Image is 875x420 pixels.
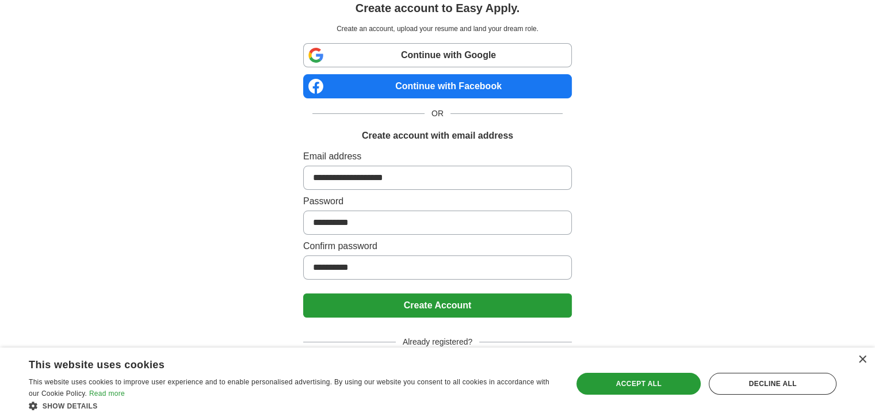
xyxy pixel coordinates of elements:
p: Create an account, upload your resume and land your dream role. [305,24,570,34]
span: This website uses cookies to improve user experience and to enable personalised advertising. By u... [29,378,549,398]
span: Already registered? [396,336,479,348]
label: Confirm password [303,239,572,253]
a: Continue with Facebook [303,74,572,98]
a: Continue with Google [303,43,572,67]
button: Create Account [303,293,572,318]
label: Email address [303,150,572,163]
div: Decline all [709,373,836,395]
span: Show details [43,402,98,410]
div: Close [858,356,866,364]
h1: Create account with email address [362,129,513,143]
label: Password [303,194,572,208]
div: This website uses cookies [29,354,528,372]
div: Accept all [576,373,701,395]
span: OR [425,108,450,120]
div: Show details [29,400,556,411]
a: Read more, opens a new window [89,390,125,398]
